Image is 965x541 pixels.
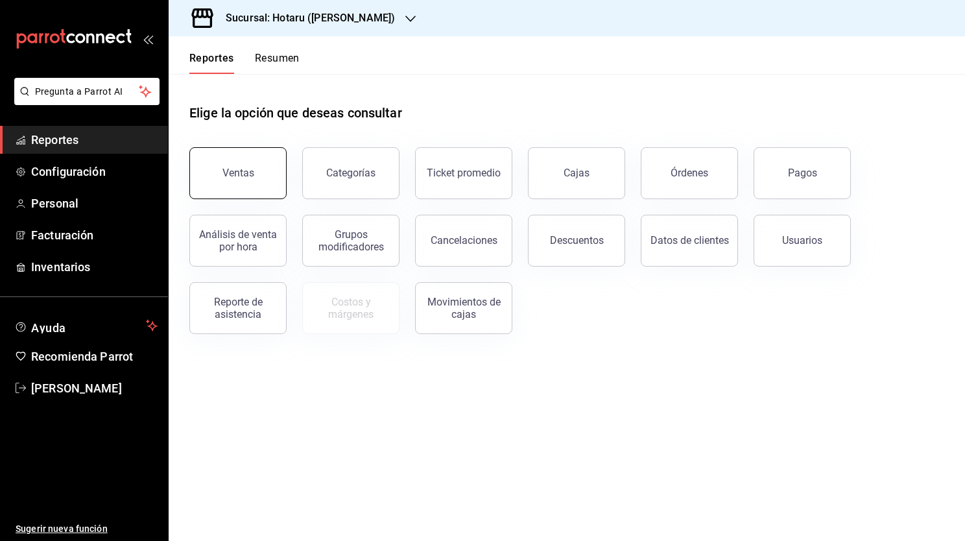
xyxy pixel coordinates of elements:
[415,215,512,267] button: Cancelaciones
[189,147,287,199] button: Ventas
[550,234,604,246] div: Descuentos
[671,167,708,179] div: Órdenes
[31,379,158,397] span: [PERSON_NAME]
[198,228,278,253] div: Análisis de venta por hora
[189,215,287,267] button: Análisis de venta por hora
[189,52,300,74] div: navigation tabs
[222,167,254,179] div: Ventas
[31,318,141,333] span: Ayuda
[528,147,625,199] a: Cajas
[215,10,395,26] h3: Sucursal: Hotaru ([PERSON_NAME])
[782,234,822,246] div: Usuarios
[302,282,399,334] button: Contrata inventarios para ver este reporte
[31,163,158,180] span: Configuración
[31,131,158,149] span: Reportes
[564,165,590,181] div: Cajas
[31,258,158,276] span: Inventarios
[143,34,153,44] button: open_drawer_menu
[31,348,158,365] span: Recomienda Parrot
[641,215,738,267] button: Datos de clientes
[255,52,300,74] button: Resumen
[641,147,738,199] button: Órdenes
[31,226,158,244] span: Facturación
[16,522,158,536] span: Sugerir nueva función
[528,215,625,267] button: Descuentos
[754,147,851,199] button: Pagos
[9,94,160,108] a: Pregunta a Parrot AI
[189,103,402,123] h1: Elige la opción que deseas consultar
[788,167,817,179] div: Pagos
[427,167,501,179] div: Ticket promedio
[189,52,234,74] button: Reportes
[650,234,729,246] div: Datos de clientes
[423,296,504,320] div: Movimientos de cajas
[431,234,497,246] div: Cancelaciones
[302,215,399,267] button: Grupos modificadores
[35,85,139,99] span: Pregunta a Parrot AI
[415,282,512,334] button: Movimientos de cajas
[311,228,391,253] div: Grupos modificadores
[754,215,851,267] button: Usuarios
[302,147,399,199] button: Categorías
[326,167,375,179] div: Categorías
[198,296,278,320] div: Reporte de asistencia
[189,282,287,334] button: Reporte de asistencia
[415,147,512,199] button: Ticket promedio
[31,195,158,212] span: Personal
[311,296,391,320] div: Costos y márgenes
[14,78,160,105] button: Pregunta a Parrot AI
